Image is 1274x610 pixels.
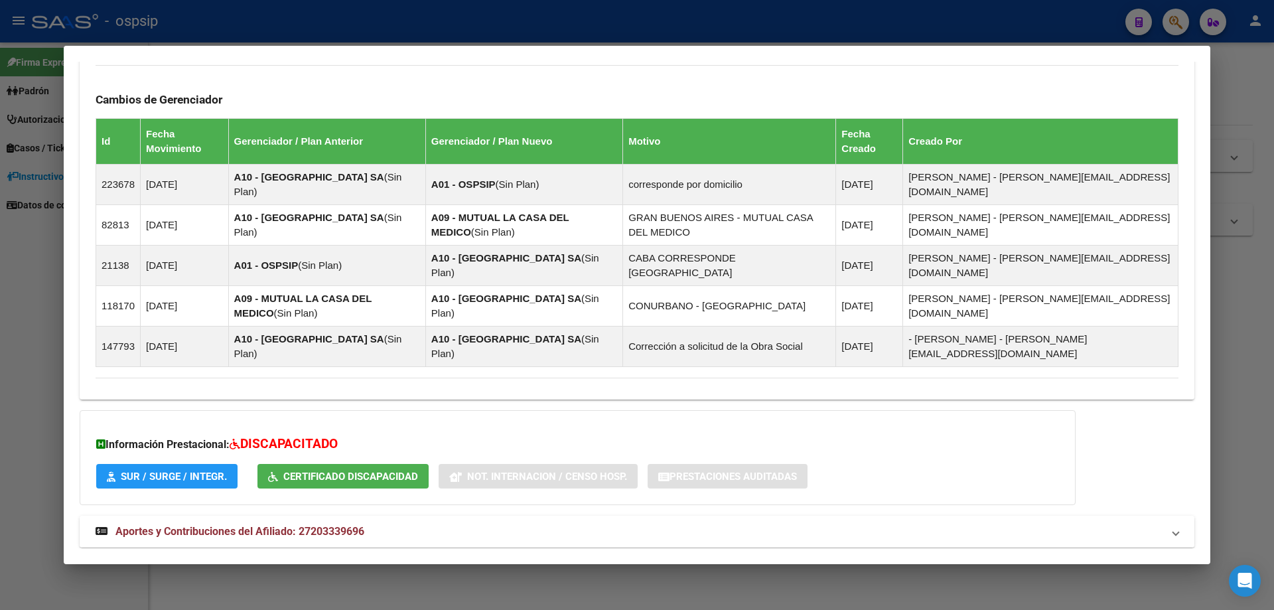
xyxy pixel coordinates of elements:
td: [DATE] [836,165,903,205]
td: 21138 [96,246,141,286]
span: Sin Plan [277,307,315,319]
button: SUR / SURGE / INTEGR. [96,464,238,489]
strong: A10 - [GEOGRAPHIC_DATA] SA [234,333,384,344]
strong: A10 - [GEOGRAPHIC_DATA] SA [431,252,581,264]
td: ( ) [425,165,622,205]
td: ( ) [228,286,425,327]
td: ( ) [425,327,622,367]
td: [DATE] [141,165,229,205]
span: SUR / SURGE / INTEGR. [121,471,227,483]
td: 147793 [96,327,141,367]
td: [PERSON_NAME] - [PERSON_NAME][EMAIL_ADDRESS][DOMAIN_NAME] [903,205,1178,246]
td: [PERSON_NAME] - [PERSON_NAME][EMAIL_ADDRESS][DOMAIN_NAME] [903,165,1178,205]
td: [DATE] [141,286,229,327]
div: Open Intercom Messenger [1229,565,1261,597]
td: ( ) [425,286,622,327]
td: [DATE] [836,246,903,286]
button: Prestaciones Auditadas [648,464,808,489]
td: 118170 [96,286,141,327]
span: Prestaciones Auditadas [670,471,797,483]
th: Gerenciador / Plan Anterior [228,119,425,165]
td: [DATE] [836,327,903,367]
td: ( ) [228,205,425,246]
td: - [PERSON_NAME] - [PERSON_NAME][EMAIL_ADDRESS][DOMAIN_NAME] [903,327,1178,367]
th: Fecha Creado [836,119,903,165]
td: [PERSON_NAME] - [PERSON_NAME][EMAIL_ADDRESS][DOMAIN_NAME] [903,246,1178,286]
td: corresponde por domicilio [623,165,836,205]
th: Motivo [623,119,836,165]
td: CABA CORRESPONDE [GEOGRAPHIC_DATA] [623,246,836,286]
td: GRAN BUENOS AIRES - MUTUAL CASA DEL MEDICO [623,205,836,246]
td: ( ) [228,327,425,367]
span: Sin Plan [499,179,536,190]
span: Sin Plan [474,226,512,238]
td: 223678 [96,165,141,205]
th: Creado Por [903,119,1178,165]
button: Not. Internacion / Censo Hosp. [439,464,638,489]
td: ( ) [425,246,622,286]
th: Fecha Movimiento [141,119,229,165]
td: ( ) [228,246,425,286]
th: Gerenciador / Plan Nuevo [425,119,622,165]
strong: A01 - OSPSIP [431,179,496,190]
h3: Cambios de Gerenciador [96,92,1178,107]
h3: Información Prestacional: [96,435,1059,454]
span: Sin Plan [301,260,338,271]
strong: A09 - MUTUAL LA CASA DEL MEDICO [431,212,569,238]
td: ( ) [425,205,622,246]
button: Certificado Discapacidad [257,464,429,489]
td: ( ) [228,165,425,205]
td: 82813 [96,205,141,246]
mat-expansion-panel-header: Aportes y Contribuciones del Afiliado: 27203339696 [80,516,1194,548]
strong: A10 - [GEOGRAPHIC_DATA] SA [431,333,581,344]
td: Corrección a solicitud de la Obra Social [623,327,836,367]
strong: A01 - OSPSIP [234,260,299,271]
strong: A10 - [GEOGRAPHIC_DATA] SA [234,171,384,183]
th: Id [96,119,141,165]
td: [DATE] [141,327,229,367]
td: [DATE] [836,286,903,327]
span: Not. Internacion / Censo Hosp. [467,471,627,483]
td: [DATE] [141,205,229,246]
strong: A10 - [GEOGRAPHIC_DATA] SA [431,293,581,304]
span: DISCAPACITADO [240,436,338,451]
span: Aportes y Contribuciones del Afiliado: 27203339696 [115,525,364,538]
span: Certificado Discapacidad [283,471,418,483]
strong: A09 - MUTUAL LA CASA DEL MEDICO [234,293,372,319]
td: [DATE] [141,246,229,286]
td: [DATE] [836,205,903,246]
td: [PERSON_NAME] - [PERSON_NAME][EMAIL_ADDRESS][DOMAIN_NAME] [903,286,1178,327]
td: CONURBANO - [GEOGRAPHIC_DATA] [623,286,836,327]
strong: A10 - [GEOGRAPHIC_DATA] SA [234,212,384,223]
